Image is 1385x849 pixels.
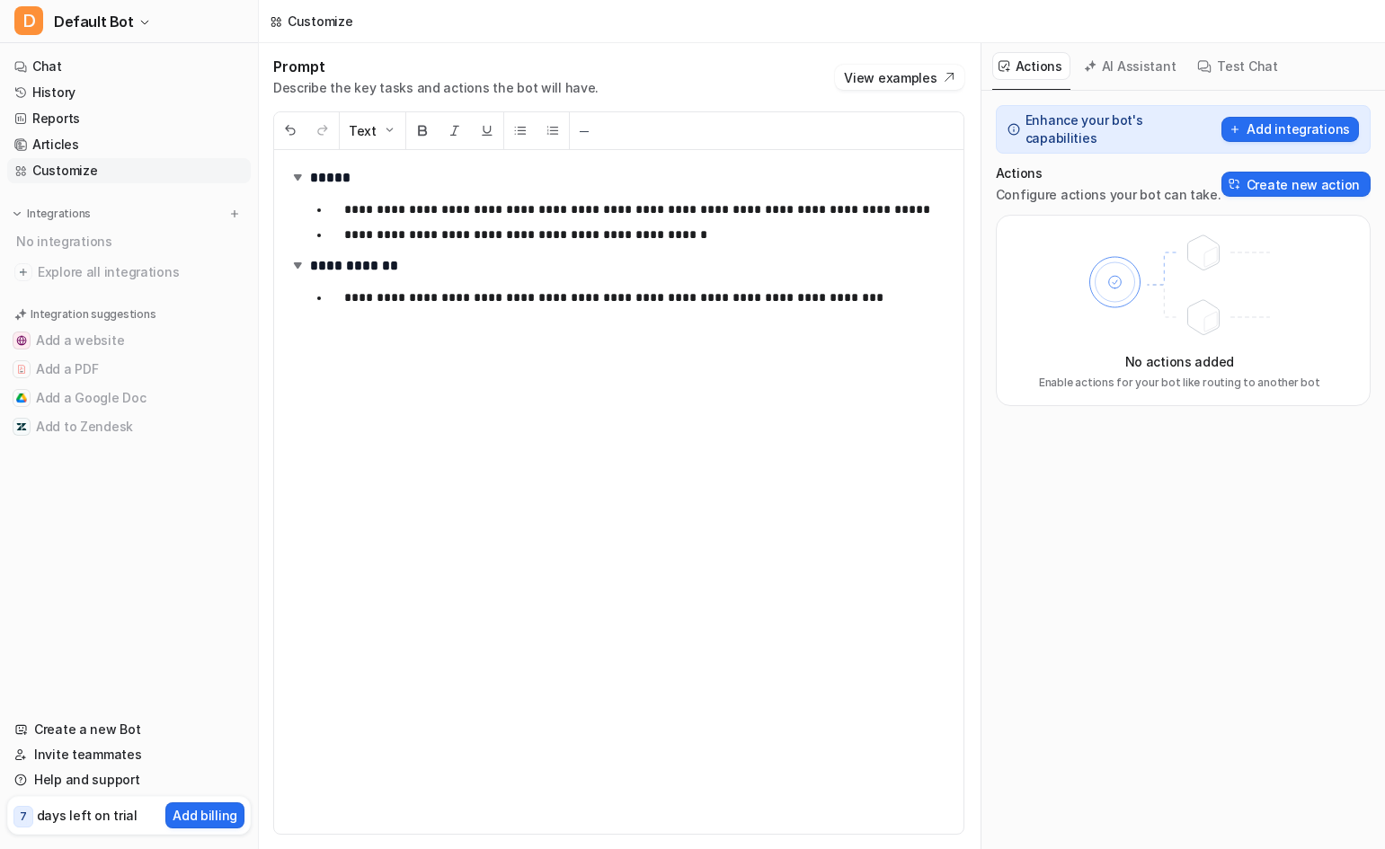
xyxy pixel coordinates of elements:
[273,57,599,75] h1: Prompt
[228,208,241,220] img: menu_add.svg
[54,9,134,34] span: Default Bot
[173,806,237,825] p: Add billing
[7,158,251,183] a: Customize
[448,123,462,137] img: Italic
[1025,111,1217,147] p: Enhance your bot's capabilities
[14,263,32,281] img: explore all integrations
[16,364,27,375] img: Add a PDF
[340,112,405,149] button: Text
[37,806,138,825] p: days left on trial
[7,717,251,742] a: Create a new Bot
[11,208,23,220] img: expand menu
[27,207,91,221] p: Integrations
[1221,117,1359,142] button: Add integrations
[16,393,27,403] img: Add a Google Doc
[504,112,537,149] button: Unordered List
[11,226,251,256] div: No integrations
[306,112,339,149] button: Redo
[283,123,297,137] img: Undo
[7,205,96,223] button: Integrations
[7,54,251,79] a: Chat
[289,168,306,186] img: expand-arrow.svg
[415,123,430,137] img: Bold
[16,421,27,432] img: Add to Zendesk
[16,335,27,346] img: Add a website
[315,123,330,137] img: Redo
[996,164,1221,182] p: Actions
[165,802,244,828] button: Add billing
[513,123,528,137] img: Unordered List
[7,742,251,767] a: Invite teammates
[835,65,963,90] button: View examples
[7,80,251,105] a: History
[1229,178,1241,190] img: Create action
[7,355,251,384] button: Add a PDFAdd a PDF
[480,123,494,137] img: Underline
[7,260,251,285] a: Explore all integrations
[382,123,396,137] img: Dropdown Down Arrow
[7,767,251,792] a: Help and support
[1078,52,1185,80] button: AI Assistant
[289,256,306,274] img: expand-arrow.svg
[1125,352,1235,371] p: No actions added
[7,132,251,157] a: Articles
[992,52,1070,80] button: Actions
[546,123,560,137] img: Ordered List
[274,112,306,149] button: Undo
[38,258,244,287] span: Explore all integrations
[7,106,251,131] a: Reports
[288,12,352,31] div: Customize
[31,306,155,323] p: Integration suggestions
[7,326,251,355] button: Add a websiteAdd a website
[570,112,599,149] button: ─
[14,6,43,35] span: D
[1221,172,1371,197] button: Create new action
[1039,375,1320,391] p: Enable actions for your bot like routing to another bot
[537,112,569,149] button: Ordered List
[439,112,471,149] button: Italic
[996,186,1221,204] p: Configure actions your bot can take.
[471,112,503,149] button: Underline
[20,809,27,825] p: 7
[273,79,599,97] p: Describe the key tasks and actions the bot will have.
[7,384,251,412] button: Add a Google DocAdd a Google Doc
[1191,52,1285,80] button: Test Chat
[406,112,439,149] button: Bold
[7,412,251,441] button: Add to ZendeskAdd to Zendesk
